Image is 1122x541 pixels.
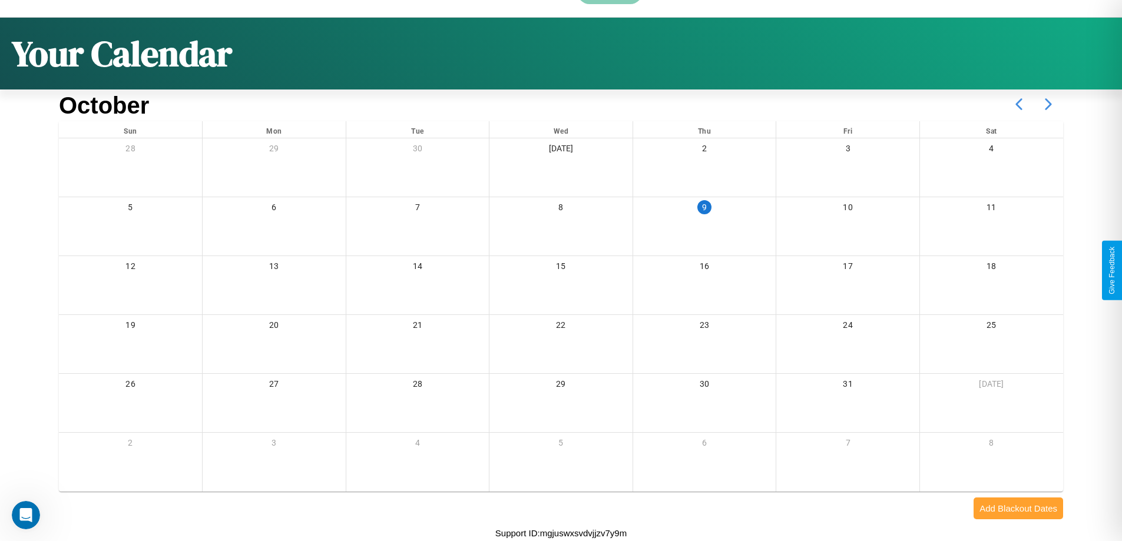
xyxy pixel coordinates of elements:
div: Thu [633,121,776,138]
div: 21 [346,315,489,339]
div: 4 [920,138,1063,162]
div: 25 [920,315,1063,339]
h1: Your Calendar [12,29,232,78]
div: 2 [633,138,776,162]
div: [DATE] [489,138,633,162]
div: 28 [346,374,489,398]
div: 28 [59,138,202,162]
div: 20 [203,315,346,339]
h2: October [59,92,149,119]
div: 15 [489,256,633,280]
div: Sun [59,121,202,138]
div: 30 [346,138,489,162]
div: 11 [920,197,1063,221]
div: 8 [489,197,633,221]
div: 7 [776,433,919,457]
div: 13 [203,256,346,280]
button: Add Blackout Dates [974,497,1063,519]
div: Fri [776,121,919,138]
div: Give Feedback [1108,247,1116,294]
div: 4 [346,433,489,457]
div: 24 [776,315,919,339]
div: 5 [59,197,202,221]
div: 10 [776,197,919,221]
div: 29 [489,374,633,398]
div: 27 [203,374,346,398]
div: 23 [633,315,776,339]
div: Sat [920,121,1063,138]
div: 3 [203,433,346,457]
div: 22 [489,315,633,339]
div: 18 [920,256,1063,280]
div: [DATE] [920,374,1063,398]
div: 12 [59,256,202,280]
div: 16 [633,256,776,280]
div: 9 [697,200,711,214]
div: 19 [59,315,202,339]
div: 31 [776,374,919,398]
div: 8 [920,433,1063,457]
iframe: Intercom live chat [12,501,40,529]
div: Tue [346,121,489,138]
div: Wed [489,121,633,138]
p: Support ID: mgjuswxsvdvjjzv7y9m [495,525,627,541]
div: 5 [489,433,633,457]
div: 29 [203,138,346,162]
div: 6 [203,197,346,221]
div: 2 [59,433,202,457]
div: Mon [203,121,346,138]
div: 3 [776,138,919,162]
div: 6 [633,433,776,457]
div: 7 [346,197,489,221]
div: 26 [59,374,202,398]
div: 14 [346,256,489,280]
div: 17 [776,256,919,280]
div: 30 [633,374,776,398]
